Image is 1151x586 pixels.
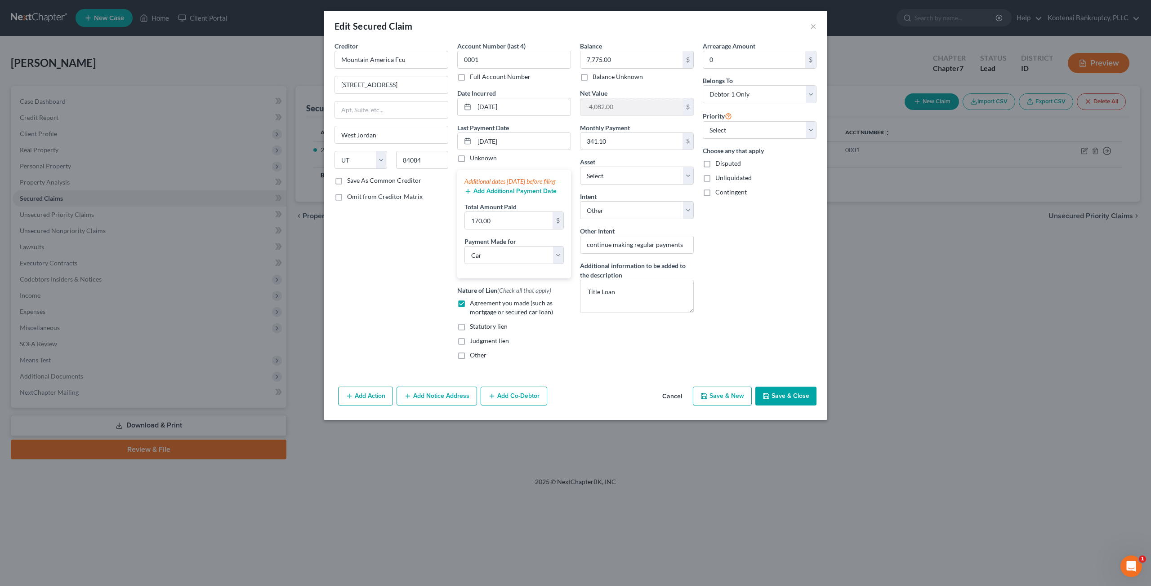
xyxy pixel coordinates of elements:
button: Save & Close [755,387,816,405]
button: Add Additional Payment Date [464,188,557,195]
span: Belongs To [703,77,733,84]
label: Additional information to be added to the description [580,261,694,280]
span: Disputed [715,159,741,167]
label: Payment Made for [464,237,516,246]
span: Agreement you made (such as mortgage or secured car loan) [470,299,553,316]
input: 0.00 [580,98,683,115]
div: Additional dates [DATE] before filing [464,177,564,186]
input: Enter address... [335,76,448,93]
button: Cancel [655,388,689,405]
span: Judgment lien [470,337,509,344]
input: XXXX [457,51,571,69]
input: Enter zip... [396,151,449,169]
button: × [810,21,816,31]
span: 1 [1139,555,1146,563]
span: Contingent [715,188,747,196]
label: Balance Unknown [593,72,643,81]
div: $ [683,133,693,150]
label: Other Intent [580,226,615,236]
input: Specify... [580,236,694,254]
label: Full Account Number [470,72,531,81]
input: Search creditor by name... [335,51,448,69]
button: Save & New [693,387,752,405]
input: MM/DD/YYYY [474,98,571,115]
input: 0.00 [465,212,553,229]
div: Edit Secured Claim [335,20,412,32]
div: $ [683,51,693,68]
input: 0.00 [580,133,683,150]
label: Net Value [580,88,607,98]
label: Arrearage Amount [703,41,755,51]
span: Other [470,351,486,359]
label: Priority [703,110,732,121]
label: Balance [580,41,602,51]
span: Unliquidated [715,174,752,181]
div: $ [683,98,693,115]
div: $ [805,51,816,68]
span: Statutory lien [470,322,508,330]
span: Asset [580,158,595,166]
button: Add Co-Debtor [481,387,547,405]
input: 0.00 [580,51,683,68]
label: Total Amount Paid [464,202,517,211]
label: Nature of Lien [457,286,551,295]
label: Save As Common Creditor [347,176,421,185]
label: Choose any that apply [703,146,816,155]
input: Apt, Suite, etc... [335,101,448,119]
span: (Check all that apply) [497,286,551,294]
input: MM/DD/YYYY [474,133,571,150]
input: 0.00 [703,51,805,68]
iframe: Intercom live chat [1120,555,1142,577]
label: Account Number (last 4) [457,41,526,51]
button: Add Notice Address [397,387,477,405]
label: Last Payment Date [457,123,509,132]
span: Omit from Creditor Matrix [347,193,423,200]
button: Add Action [338,387,393,405]
span: Creditor [335,42,358,50]
label: Date Incurred [457,88,496,98]
div: $ [553,212,563,229]
label: Unknown [470,154,497,163]
input: Enter city... [335,126,448,143]
label: Monthly Payment [580,123,630,132]
label: Intent [580,192,597,201]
